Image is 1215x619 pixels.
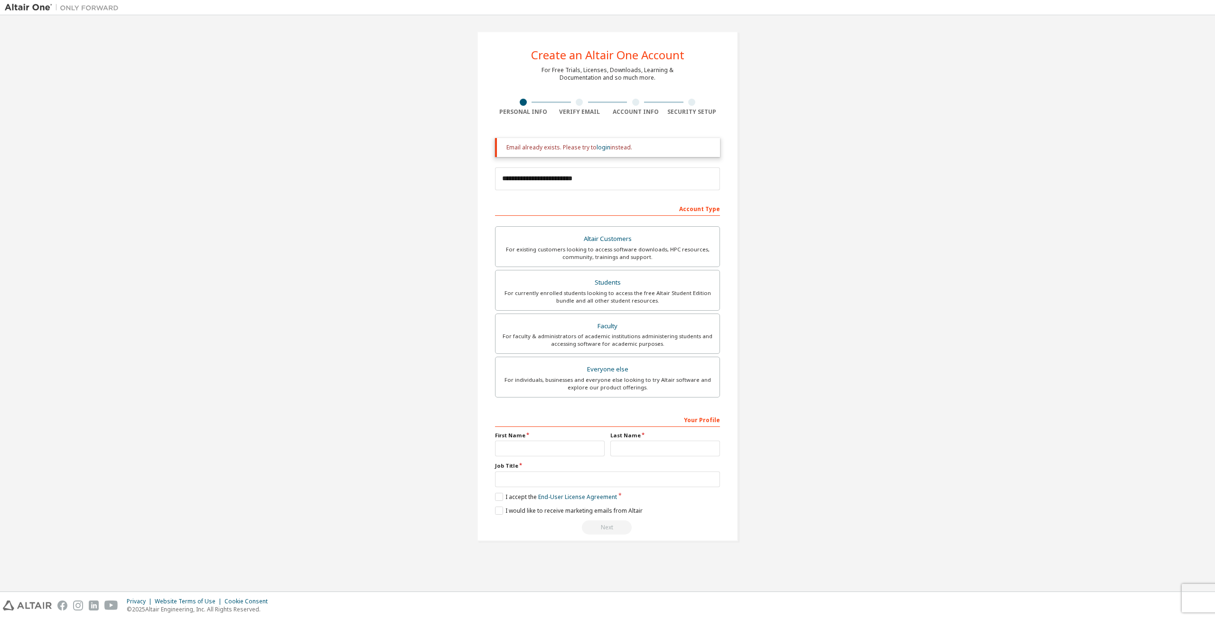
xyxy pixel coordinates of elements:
[495,493,617,501] label: I accept the
[538,493,617,501] a: End-User License Agreement
[501,333,714,348] div: For faculty & administrators of academic institutions administering students and accessing softwa...
[501,276,714,289] div: Students
[542,66,673,82] div: For Free Trials, Licenses, Downloads, Learning & Documentation and so much more.
[495,520,720,535] div: Email already exists
[73,601,83,610] img: instagram.svg
[551,108,608,116] div: Verify Email
[501,246,714,261] div: For existing customers looking to access software downloads, HPC resources, community, trainings ...
[127,605,273,613] p: © 2025 Altair Engineering, Inc. All Rights Reserved.
[531,49,684,61] div: Create an Altair One Account
[501,363,714,376] div: Everyone else
[501,289,714,305] div: For currently enrolled students looking to access the free Altair Student Edition bundle and all ...
[89,601,99,610] img: linkedin.svg
[495,108,551,116] div: Personal Info
[506,144,712,151] div: Email already exists. Please try to instead.
[57,601,67,610] img: facebook.svg
[607,108,664,116] div: Account Info
[104,601,118,610] img: youtube.svg
[495,432,605,439] label: First Name
[155,598,224,605] div: Website Terms of Use
[224,598,273,605] div: Cookie Consent
[501,232,714,246] div: Altair Customers
[127,598,155,605] div: Privacy
[3,601,52,610] img: altair_logo.svg
[495,507,643,515] label: I would like to receive marketing emails from Altair
[597,143,610,151] a: login
[5,3,123,12] img: Altair One
[495,462,720,470] label: Job Title
[501,320,714,333] div: Faculty
[495,201,720,216] div: Account Type
[495,412,720,427] div: Your Profile
[664,108,720,116] div: Security Setup
[610,432,720,439] label: Last Name
[501,376,714,391] div: For individuals, businesses and everyone else looking to try Altair software and explore our prod...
